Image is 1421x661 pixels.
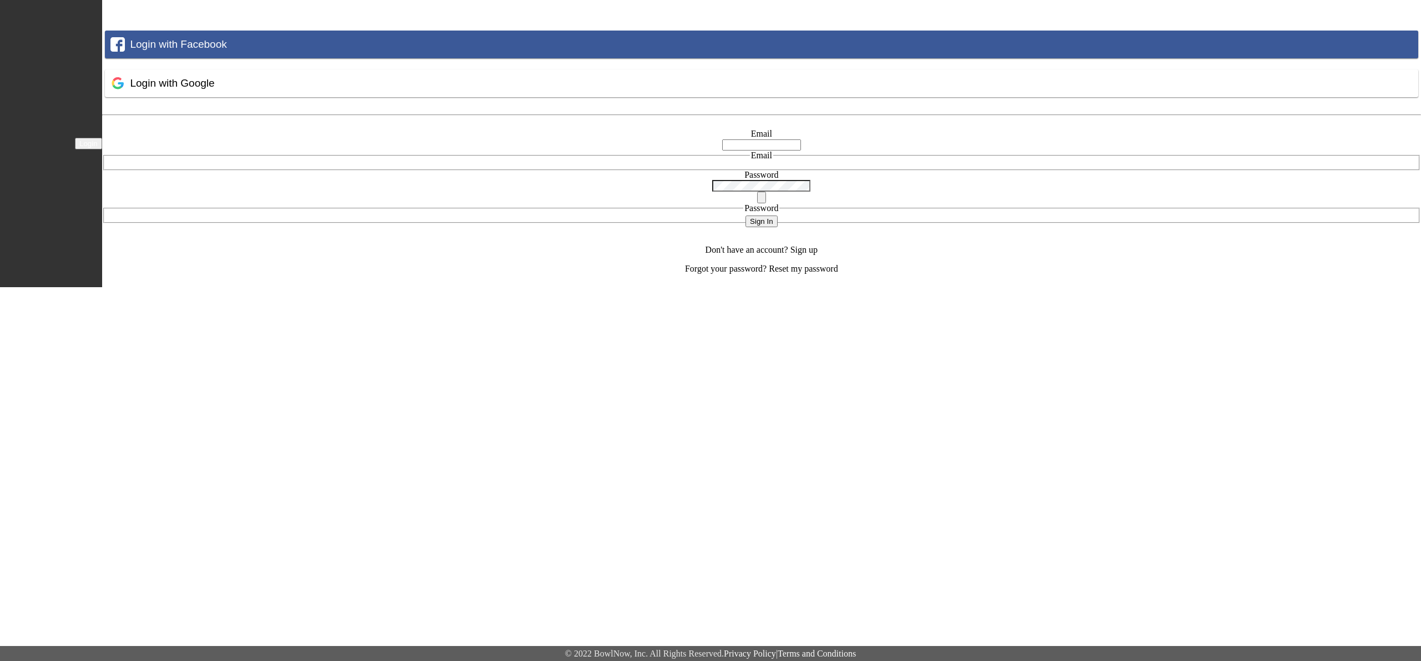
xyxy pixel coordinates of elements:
[778,649,856,658] a: Terms and Conditions
[724,649,776,658] a: Privacy Policy
[565,649,724,658] span: © 2022 BowlNow, Inc. All Rights Reserved.
[6,137,67,148] img: logo
[769,264,838,273] a: Reset my password
[130,38,226,50] span: Login with Facebook
[130,77,214,89] span: Login with Google
[102,264,1421,274] p: Forgot your password?
[744,170,778,179] label: Password
[744,203,778,213] span: Password
[790,245,818,254] a: Sign up
[75,138,102,149] button: Login
[745,216,778,227] button: Sign In
[105,31,1418,58] button: Login with Facebook
[757,192,766,203] button: toggle password visibility
[102,245,1421,255] p: Don't have an account?
[105,69,1418,97] button: Login with Google
[751,129,772,138] label: Email
[751,151,772,160] span: Email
